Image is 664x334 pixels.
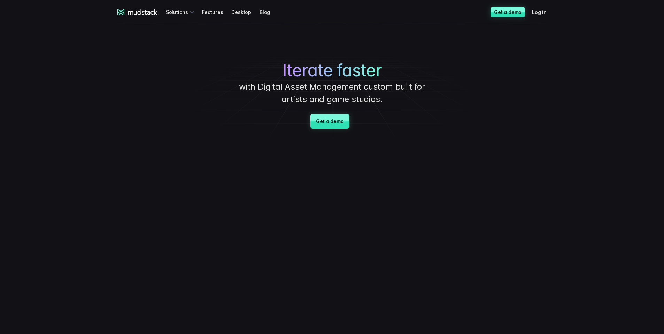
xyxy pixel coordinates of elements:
div: Solutions [166,6,196,18]
p: with Digital Asset Management custom built for artists and game studios. [227,81,437,106]
a: Features [202,6,231,18]
a: Desktop [231,6,260,18]
a: Blog [260,6,278,18]
a: Get a demo [310,114,349,129]
a: mudstack logo [117,9,157,15]
span: Iterate faster [283,60,382,81]
a: Log in [532,6,555,18]
a: Get a demo [491,7,525,17]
